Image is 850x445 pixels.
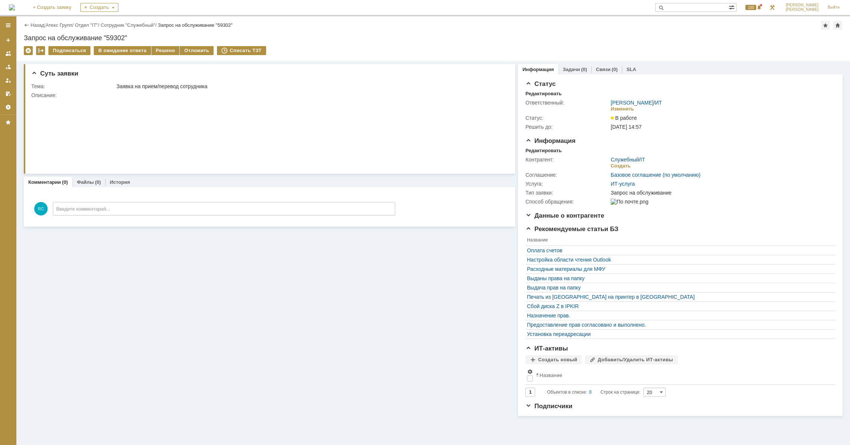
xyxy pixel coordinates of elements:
a: Печать из [GEOGRAPHIC_DATA] на принтер в [GEOGRAPHIC_DATA] [527,294,830,300]
div: Добавить в избранное [821,21,830,30]
div: / [100,22,158,28]
div: Работа с массовостью [36,46,45,55]
span: Подписчики [525,403,572,410]
a: Информация [523,67,554,72]
i: Строк на странице: [547,388,640,397]
a: Назначение прав. [527,313,830,318]
a: Заявки на командах [2,48,14,60]
span: [DATE] 14:57 [611,124,642,130]
a: Создать заявку [2,34,14,46]
a: Настройка области чтения Outlook [527,257,830,263]
span: Расширенный поиск [729,3,736,10]
div: Создать [80,3,118,12]
a: Назад [31,22,44,28]
a: Файлы [77,179,94,185]
div: Редактировать [525,91,562,97]
div: 0 [589,388,592,397]
span: [PERSON_NAME] [786,7,819,12]
span: Данные о контрагенте [525,212,604,219]
div: Ответственный: [525,100,609,106]
div: Удалить [24,46,33,55]
th: Название [525,236,831,246]
div: Запрос на обслуживание [611,190,831,196]
a: IT [640,157,645,163]
div: (0) [581,67,587,72]
div: Запрос на обслуживание "59302" [158,22,233,28]
span: ЯС [34,202,48,215]
div: Создать [611,163,630,169]
div: Тип заявки: [525,190,609,196]
span: 100 [745,5,756,10]
span: Объектов в списке: [547,390,587,395]
a: Комментарии [28,179,61,185]
div: Тема: [31,83,115,89]
span: Статус [525,80,556,87]
a: Сотрудник "Служебный" [100,22,155,28]
div: Запрос на обслуживание "59302" [24,34,843,42]
a: Мои согласования [2,88,14,100]
div: Заявка на прием/перевод сотрудника [116,83,503,89]
a: Настройки [2,101,14,113]
div: / [611,157,645,163]
th: Название [534,367,831,385]
a: ИТ [655,100,662,106]
a: SLA [626,67,636,72]
div: Название [540,372,562,378]
div: Способ обращения: [525,199,609,205]
a: Выдача прав на папку [527,285,830,291]
span: В работе [611,115,637,121]
a: Заявки в моей ответственности [2,61,14,73]
a: Мои заявки [2,74,14,86]
div: Изменить [611,106,634,112]
div: Статус: [525,115,609,121]
a: История [110,179,130,185]
div: / [611,100,662,106]
span: Настройки [527,369,533,375]
a: Базовое соглашение (по умолчанию) [611,172,700,178]
a: Установка переадресации [527,331,830,337]
div: | [44,22,45,28]
a: [PERSON_NAME] [611,100,654,106]
div: Редактировать [525,148,562,154]
a: Расходные материалы для МФУ [527,266,830,272]
div: (0) [95,179,101,185]
div: Соглашение: [525,172,609,178]
div: Решить до: [525,124,609,130]
span: Суть заявки [31,70,78,77]
span: ИТ-активы [525,345,568,352]
span: Информация [525,137,575,144]
div: Контрагент: [525,157,609,163]
a: Перейти в интерфейс администратора [768,3,777,12]
a: Отдел "IT" [75,22,98,28]
a: Выданы права на папку [527,275,830,281]
span: [PERSON_NAME] [786,3,819,7]
div: / [46,22,75,28]
div: Сделать домашней страницей [833,21,842,30]
a: Оплата счетов [527,247,830,253]
div: Описание: [31,92,504,98]
div: Услуга: [525,181,609,187]
a: Предоставление прав согласовано и выполнено. [527,322,830,328]
a: Задачи [563,67,580,72]
a: Служебный [611,157,639,163]
div: (0) [612,67,618,72]
div: / [75,22,100,28]
span: Рекомендуемые статьи БЗ [525,225,619,233]
div: (0) [62,179,68,185]
a: Связи [596,67,610,72]
a: Атекс Групп [46,22,72,28]
img: По почте.png [611,199,648,205]
img: logo [9,4,15,10]
a: Сбой диска Z в IPKIR [527,303,830,309]
a: ИТ-услуга [611,181,635,187]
